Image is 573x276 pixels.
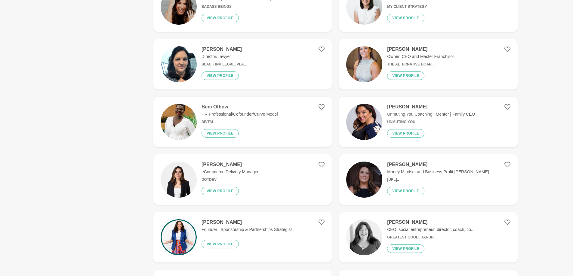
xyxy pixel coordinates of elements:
[387,162,489,168] h4: [PERSON_NAME]
[387,187,424,195] button: View profile
[387,14,424,22] button: View profile
[202,162,259,168] h4: [PERSON_NAME]
[161,219,197,255] img: 497bc287ef0ff9a497195d4a0ed4a0bd56599e2d-1181x1181.png
[387,62,454,67] h6: The Alternative Boar...
[202,177,259,182] h6: DotDev
[202,5,295,9] h6: Badass Beings
[202,104,278,110] h4: Bedi Othow
[346,219,382,255] img: 16f74ce8fc436dd1413e5d960e147598d09f7027-500x499.jpg
[202,129,239,138] button: View profile
[387,104,475,110] h4: [PERSON_NAME]
[153,97,332,147] a: Bedi OthowHR Professional/Cofounder/Curve ModelDivtalView profile
[339,212,517,262] a: [PERSON_NAME]CEO, social entrepreneur, director, coach, co...Greatest Good, Harbr...View profile
[387,53,454,60] p: Owner, CEO and Master Franchisor
[387,226,474,233] p: CEO, social entrepreneur, director, coach, co...
[202,46,247,52] h4: [PERSON_NAME]
[202,14,239,22] button: View profile
[387,71,424,80] button: View profile
[202,226,292,233] p: Founder | Sponsorship & Partnerships Strategist
[346,46,382,82] img: cf546f4ad71aed9fb37f8464524c6646ec487af5-2400x3600.jpg
[202,111,278,117] p: HR Professional/Cofounder/Curve Model
[387,111,475,117] p: Unmuting You Coaching | Mentor | Family CEO
[387,169,489,175] p: Money Mindset and Business Profit [PERSON_NAME]
[387,120,475,124] h6: Unmuting You
[153,212,332,262] a: [PERSON_NAME]Founder | Sponsorship & Partnerships StrategistView profile
[387,235,474,240] h6: Greatest Good, Harbr...
[339,39,517,89] a: [PERSON_NAME]Owner, CEO and Master FranchisorThe Alternative Boar...View profile
[202,62,247,67] h6: Black Ink Legal, Pla...
[387,219,474,225] h4: [PERSON_NAME]
[346,162,382,198] img: b23ed02b14994ec4a52b354ced50e4d2149f2c47-327x308.png
[153,154,332,205] a: [PERSON_NAME]eCommerce Delivery ManagerDotDevView profile
[387,177,489,182] h6: [URL]..
[161,104,197,140] img: 3e4267b0e6340f209581e22effdf269a40e48e78-601x900.png
[339,97,517,147] a: [PERSON_NAME]Unmuting You Coaching | Mentor | Family CEOUnmuting YouView profile
[387,244,424,253] button: View profile
[339,154,517,205] a: [PERSON_NAME]Money Mindset and Business Profit [PERSON_NAME][URL]..View profile
[161,46,197,82] img: 6ab2a7655dcc14f451321e6341d8baa5cf9b544c-1125x1126.jpg
[153,39,332,89] a: [PERSON_NAME]Director/LawyerBlack Ink Legal, Pla...View profile
[387,46,454,52] h4: [PERSON_NAME]
[202,169,259,175] p: eCommerce Delivery Manager
[202,187,239,195] button: View profile
[202,53,247,60] p: Director/Lawyer
[202,240,239,248] button: View profile
[202,120,278,124] h6: Divtal
[202,71,239,80] button: View profile
[346,104,382,140] img: f2afb2522b980be8f6244ad202c6bd10d092180f-534x800.jpg
[161,162,197,198] img: f6eae7a3b1a6ca1fa62f3218d62e73f309495e3f-768x768.jpg
[202,219,292,225] h4: [PERSON_NAME]
[387,5,460,9] h6: My Client Strategy
[387,129,424,138] button: View profile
